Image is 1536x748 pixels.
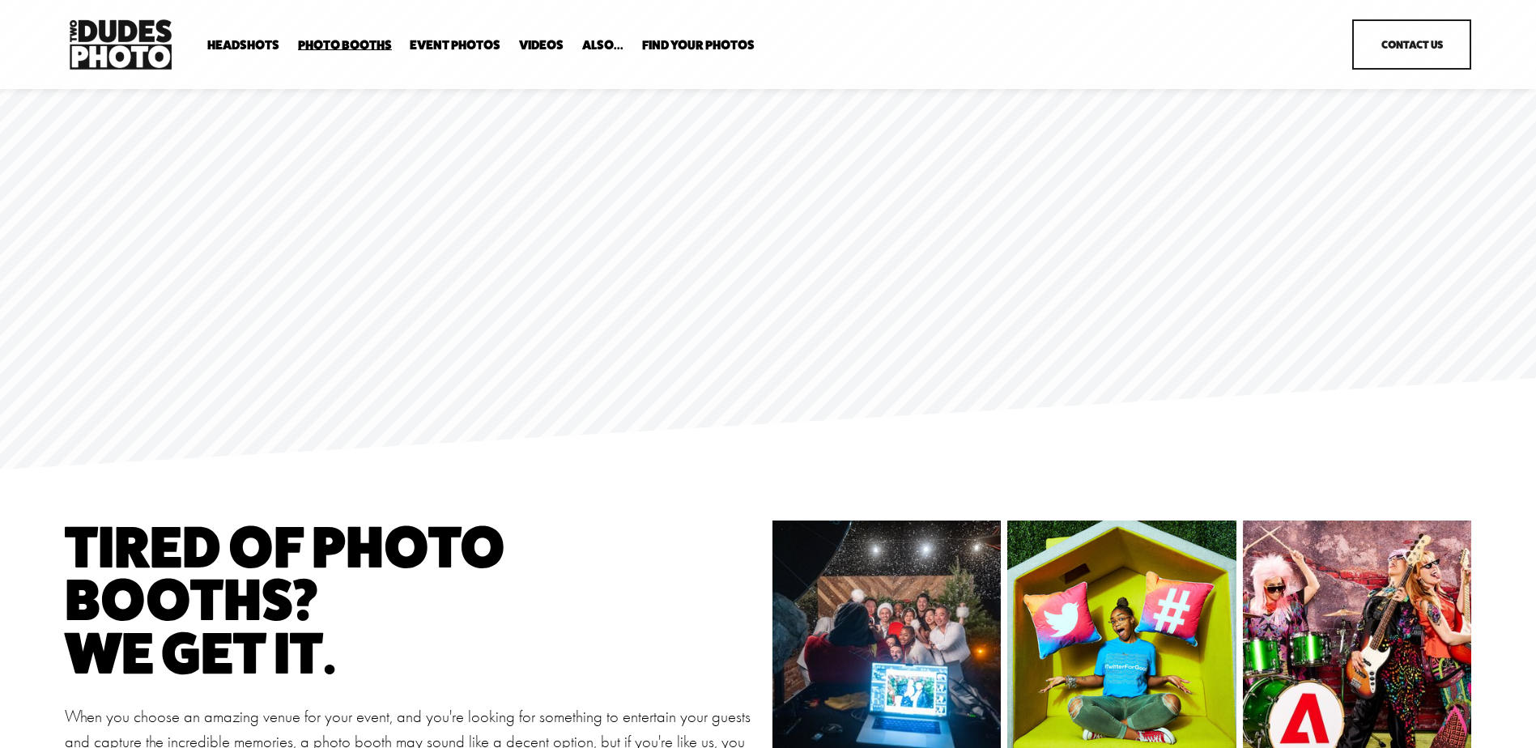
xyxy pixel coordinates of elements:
[298,39,392,52] span: Photo Booths
[1352,19,1471,70] a: Contact Us
[582,39,623,52] span: Also...
[642,39,755,52] span: Find Your Photos
[207,37,279,53] a: folder dropdown
[207,39,279,52] span: Headshots
[65,521,764,680] h1: Tired of photo booths? we get it.
[519,37,564,53] a: Videos
[298,37,392,53] a: folder dropdown
[410,37,500,53] a: Event Photos
[642,37,755,53] a: folder dropdown
[582,37,623,53] a: folder dropdown
[65,15,177,74] img: Two Dudes Photo | Headshots, Portraits &amp; Photo Booths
